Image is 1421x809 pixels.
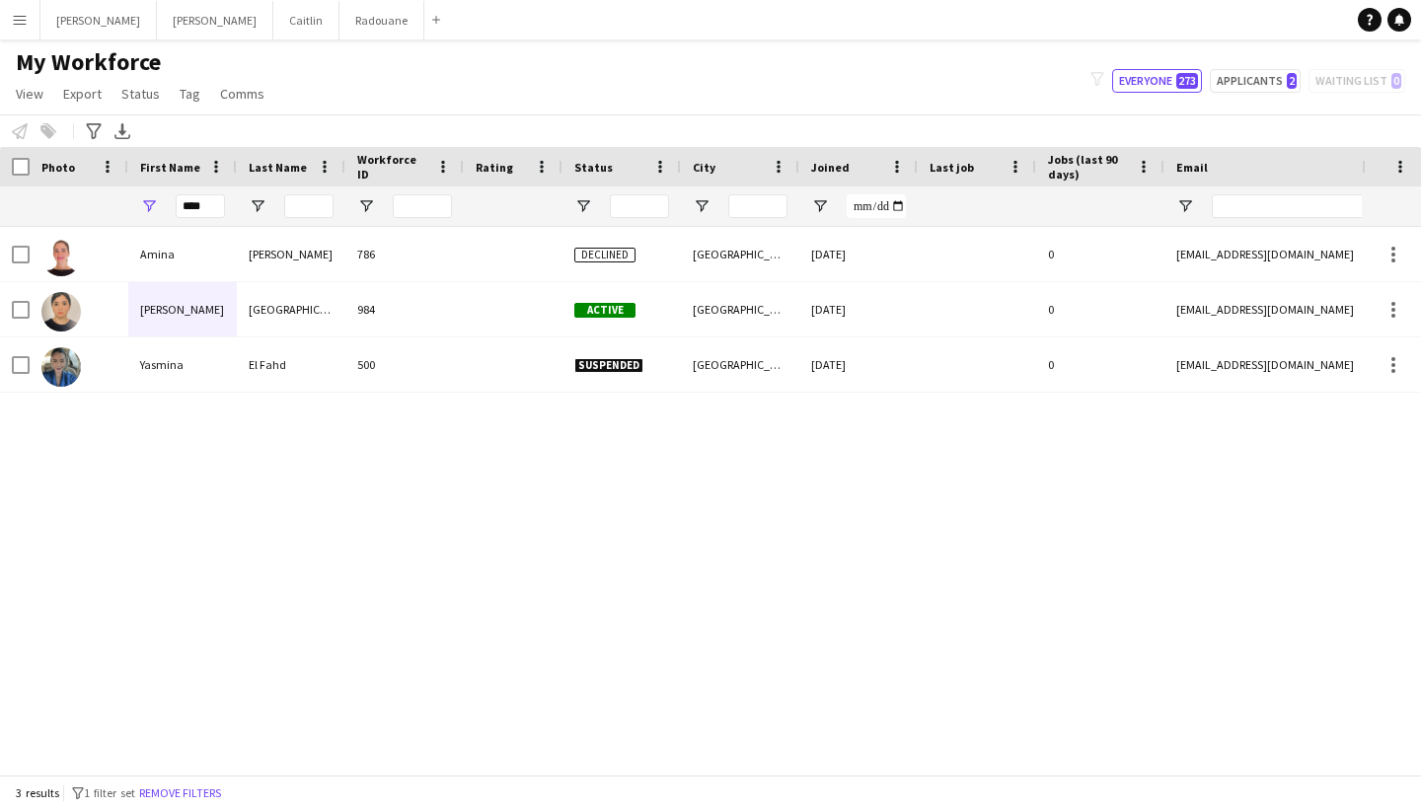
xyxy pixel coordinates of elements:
div: [GEOGRAPHIC_DATA] [681,227,799,281]
div: 0 [1036,227,1164,281]
input: City Filter Input [728,194,787,218]
button: Radouane [339,1,424,39]
span: 1 filter set [84,785,135,800]
span: Photo [41,160,75,175]
span: My Workforce [16,47,161,77]
span: Jobs (last 90 days) [1048,152,1129,182]
span: Tag [180,85,200,103]
span: City [693,160,715,175]
div: [DATE] [799,227,918,281]
div: 500 [345,337,464,392]
div: 984 [345,282,464,336]
div: 0 [1036,282,1164,336]
span: 273 [1176,73,1198,89]
img: Yasmina El Fahd [41,347,81,387]
app-action-btn: Advanced filters [82,119,106,143]
button: [PERSON_NAME] [40,1,157,39]
a: Export [55,81,110,107]
div: Amina [128,227,237,281]
div: [PERSON_NAME] [237,227,345,281]
div: 0 [1036,337,1164,392]
button: Caitlin [273,1,339,39]
input: Joined Filter Input [847,194,906,218]
button: Applicants2 [1210,69,1301,93]
input: Status Filter Input [610,194,669,218]
div: [GEOGRAPHIC_DATA] [681,282,799,336]
button: Open Filter Menu [249,197,266,215]
img: Mina Sabah [41,292,81,331]
img: Amina Mahdani [41,237,81,276]
span: Last job [930,160,974,175]
span: 2 [1287,73,1297,89]
span: Export [63,85,102,103]
span: Workforce ID [357,152,428,182]
span: Status [121,85,160,103]
a: Status [113,81,168,107]
app-action-btn: Export XLSX [111,119,134,143]
button: Everyone273 [1112,69,1202,93]
div: 786 [345,227,464,281]
span: Suspended [574,358,643,373]
div: El Fahd [237,337,345,392]
div: Yasmina [128,337,237,392]
div: [DATE] [799,337,918,392]
span: Joined [811,160,850,175]
span: First Name [140,160,200,175]
button: Open Filter Menu [1176,197,1194,215]
a: View [8,81,51,107]
div: [PERSON_NAME] [128,282,237,336]
button: Open Filter Menu [574,197,592,215]
a: Comms [212,81,272,107]
button: [PERSON_NAME] [157,1,273,39]
span: Declined [574,248,636,262]
span: Status [574,160,613,175]
div: [DATE] [799,282,918,336]
span: Last Name [249,160,307,175]
span: Active [574,303,636,318]
button: Open Filter Menu [140,197,158,215]
div: [GEOGRAPHIC_DATA] [681,337,799,392]
button: Remove filters [135,782,225,804]
span: Rating [476,160,513,175]
span: Email [1176,160,1208,175]
span: View [16,85,43,103]
a: Tag [172,81,208,107]
input: Workforce ID Filter Input [393,194,452,218]
input: First Name Filter Input [176,194,225,218]
button: Open Filter Menu [811,197,829,215]
div: [GEOGRAPHIC_DATA] [237,282,345,336]
input: Last Name Filter Input [284,194,334,218]
button: Open Filter Menu [357,197,375,215]
span: Comms [220,85,264,103]
button: Open Filter Menu [693,197,710,215]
